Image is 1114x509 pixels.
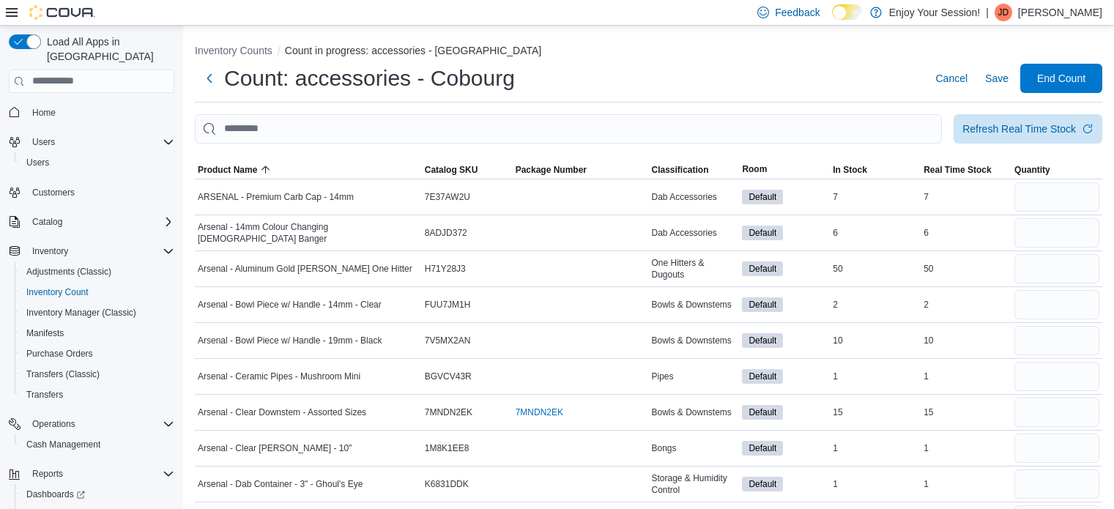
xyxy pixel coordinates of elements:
span: Inventory [32,245,68,257]
span: Dark Mode [832,20,833,21]
button: In Stock [830,161,921,179]
span: Storage & Humidity Control [651,472,736,496]
span: 1M8K1EE8 [425,442,469,454]
span: Cash Management [21,436,174,453]
div: 7 [830,188,921,206]
span: Room [742,163,767,175]
h1: Count: accessories - Cobourg [224,64,515,93]
button: End Count [1020,64,1102,93]
button: Users [26,133,61,151]
a: Dashboards [15,484,180,505]
div: 1 [830,368,921,385]
span: Transfers [26,389,63,401]
span: Transfers (Classic) [21,365,174,383]
div: 1 [921,439,1011,457]
span: Users [32,136,55,148]
span: BGVCV43R [425,371,472,382]
span: Catalog [26,213,174,231]
span: Catalog SKU [425,164,478,176]
span: Dab Accessories [651,191,716,203]
button: Product Name [195,161,422,179]
div: 2 [830,296,921,313]
span: Default [749,478,776,491]
button: Reports [3,464,180,484]
a: Inventory Manager (Classic) [21,304,142,322]
span: Adjustments (Classic) [21,263,174,280]
nav: An example of EuiBreadcrumbs [195,43,1102,61]
span: Default [742,226,783,240]
span: Reports [32,468,63,480]
button: Count in progress: accessories - [GEOGRAPHIC_DATA] [285,45,541,56]
span: Default [749,406,776,419]
span: Purchase Orders [26,348,93,360]
span: Dashboards [26,488,85,500]
div: 10 [830,332,921,349]
span: Default [742,441,783,456]
button: Next [195,64,224,93]
span: Load All Apps in [GEOGRAPHIC_DATA] [41,34,174,64]
span: Home [32,107,56,119]
span: ARSENAL - Premium Carb Cap - 14mm [198,191,354,203]
button: Inventory Manager (Classic) [15,302,180,323]
span: Bongs [651,442,676,454]
a: Dashboards [21,486,91,503]
span: Users [21,154,174,171]
span: 7MNDN2EK [425,406,472,418]
div: 1 [921,368,1011,385]
button: Catalog [26,213,68,231]
button: Operations [3,414,180,434]
span: Bowls & Downstems [651,335,731,346]
button: Manifests [15,323,180,343]
button: Catalog SKU [422,161,513,179]
span: End Count [1037,71,1085,86]
div: 6 [830,224,921,242]
a: Cash Management [21,436,106,453]
span: Cash Management [26,439,100,450]
span: Default [742,369,783,384]
button: Real Time Stock [921,161,1011,179]
a: Transfers [21,386,69,404]
span: Product Name [198,164,257,176]
button: Adjustments (Classic) [15,261,180,282]
button: Inventory [26,242,74,260]
span: One Hitters & Dugouts [651,257,736,280]
button: Transfers (Classic) [15,364,180,384]
span: Inventory [26,242,174,260]
button: Reports [26,465,69,483]
button: Refresh Real Time Stock [954,114,1102,144]
span: Dashboards [21,486,174,503]
button: Classification [648,161,739,179]
img: Cova [29,5,95,20]
a: Home [26,104,62,122]
a: Inventory Count [21,283,94,301]
button: Save [979,64,1014,93]
span: Feedback [775,5,820,20]
a: Purchase Orders [21,345,99,363]
span: Manifests [21,324,174,342]
span: Package Number [516,164,587,176]
span: Default [749,262,776,275]
div: 50 [921,260,1011,278]
span: Arsenal - Bowl Piece w/ Handle - 19mm - Black [198,335,382,346]
span: Cancel [935,71,968,86]
a: Adjustments (Classic) [21,263,117,280]
div: 1 [830,475,921,493]
div: 50 [830,260,921,278]
span: Default [749,334,776,347]
div: 2 [921,296,1011,313]
span: Pipes [651,371,673,382]
button: Quantity [1011,161,1102,179]
button: Customers [3,182,180,203]
span: Dab Accessories [651,227,716,239]
span: K6831DDK [425,478,469,490]
span: Arsenal - Ceramic Pipes - Mushroom Mini [198,371,360,382]
span: Operations [26,415,174,433]
span: FUU7JM1H [425,299,471,311]
p: | [986,4,989,21]
span: Arsenal - Clear Downstem - Assorted Sizes [198,406,366,418]
span: Home [26,103,174,122]
span: Customers [32,187,75,198]
span: JD [998,4,1009,21]
span: Inventory Manager (Classic) [26,307,136,319]
span: Users [26,157,49,168]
